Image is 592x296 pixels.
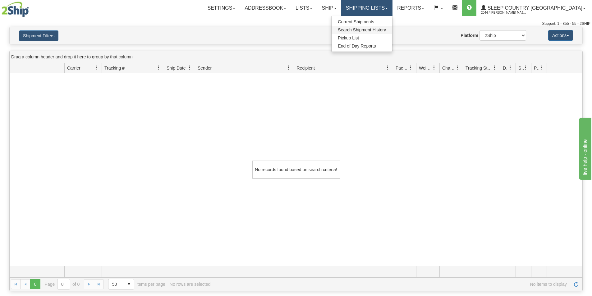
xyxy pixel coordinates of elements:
[518,65,524,71] span: Shipment Issues
[466,65,493,71] span: Tracking Status
[338,19,374,24] span: Current Shipments
[67,65,80,71] span: Carrier
[536,62,547,73] a: Pickup Status filter column settings
[534,65,539,71] span: Pickup Status
[2,2,29,17] img: logo2044.jpg
[406,62,416,73] a: Packages filter column settings
[481,10,528,16] span: 2044 / [PERSON_NAME] Major [PERSON_NAME]
[108,279,134,289] span: Page sizes drop down
[396,65,409,71] span: Packages
[91,62,102,73] a: Carrier filter column settings
[184,62,195,73] a: Ship Date filter column settings
[442,65,455,71] span: Charge
[19,30,58,41] button: Shipment Filters
[283,62,294,73] a: Sender filter column settings
[341,0,392,16] a: Shipping lists
[317,0,341,16] a: Ship
[10,51,582,63] div: grid grouping header
[332,18,392,26] a: Current Shipments
[419,65,432,71] span: Weight
[198,65,212,71] span: Sender
[124,279,134,289] span: select
[382,62,393,73] a: Recipient filter column settings
[548,30,573,41] button: Actions
[2,21,590,26] div: Support: 1 - 855 - 55 - 2SHIP
[452,62,463,73] a: Charge filter column settings
[215,282,567,287] span: No items to display
[503,65,508,71] span: Delivery Status
[170,282,211,287] div: No rows are selected
[338,43,376,48] span: End of Day Reports
[5,4,57,11] div: live help - online
[505,62,516,73] a: Delivery Status filter column settings
[461,32,478,39] label: Platform
[578,116,591,180] iframe: chat widget
[338,27,386,32] span: Search Shipment History
[167,65,186,71] span: Ship Date
[521,62,531,73] a: Shipment Issues filter column settings
[429,62,439,73] a: Weight filter column settings
[332,42,392,50] a: End of Day Reports
[108,279,165,289] span: items per page
[203,0,240,16] a: Settings
[30,279,40,289] span: Page 0
[45,279,80,289] span: Page of 0
[291,0,317,16] a: Lists
[332,34,392,42] a: Pickup List
[112,281,120,287] span: 50
[476,0,590,16] a: Sleep Country [GEOGRAPHIC_DATA] 2044 / [PERSON_NAME] Major [PERSON_NAME]
[571,279,581,289] a: Refresh
[297,65,315,71] span: Recipient
[104,65,125,71] span: Tracking #
[240,0,291,16] a: Addressbook
[252,161,340,179] div: No records found based on search criteria!
[486,5,582,11] span: Sleep Country [GEOGRAPHIC_DATA]
[392,0,429,16] a: Reports
[338,35,359,40] span: Pickup List
[489,62,500,73] a: Tracking Status filter column settings
[332,26,392,34] a: Search Shipment History
[153,62,164,73] a: Tracking # filter column settings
